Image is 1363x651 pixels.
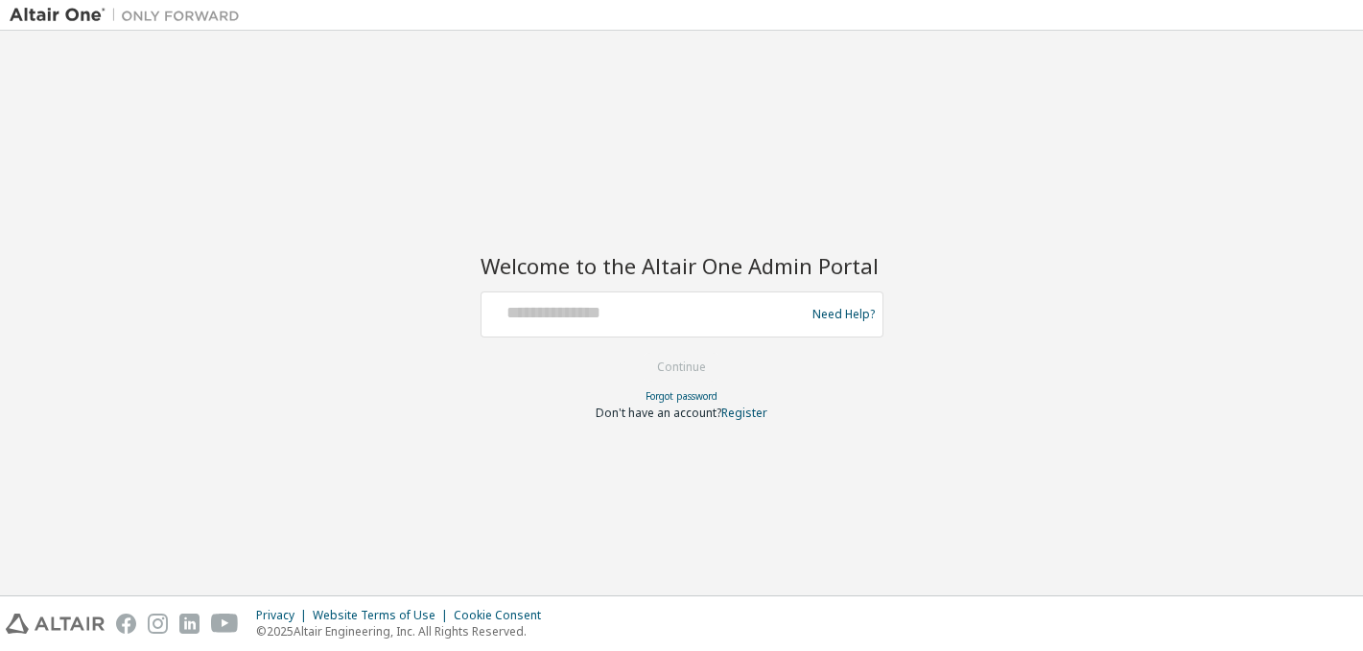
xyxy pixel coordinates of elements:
img: youtube.svg [211,614,239,634]
a: Forgot password [646,389,717,403]
img: linkedin.svg [179,614,200,634]
img: altair_logo.svg [6,614,105,634]
img: Altair One [10,6,249,25]
div: Privacy [256,608,313,623]
a: Register [721,405,767,421]
div: Cookie Consent [454,608,552,623]
img: facebook.svg [116,614,136,634]
img: instagram.svg [148,614,168,634]
a: Need Help? [812,314,875,314]
h2: Welcome to the Altair One Admin Portal [481,252,883,279]
div: Website Terms of Use [313,608,454,623]
span: Don't have an account? [596,405,721,421]
p: © 2025 Altair Engineering, Inc. All Rights Reserved. [256,623,552,639]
